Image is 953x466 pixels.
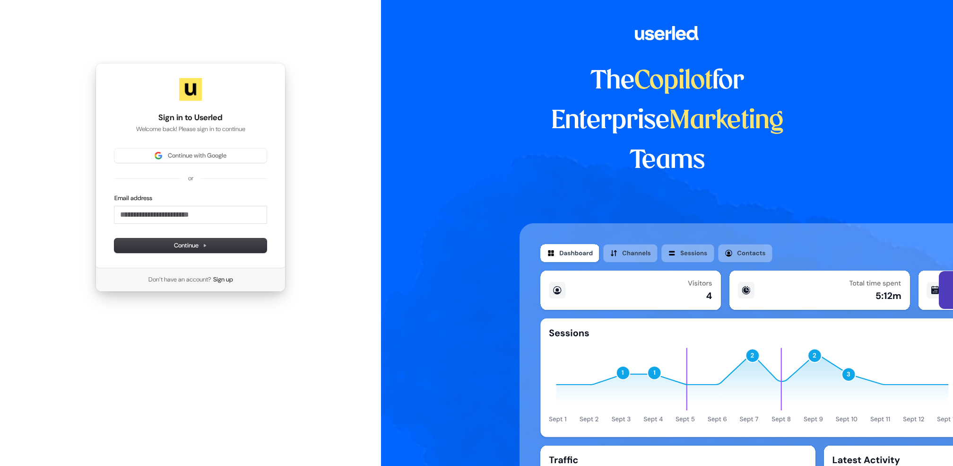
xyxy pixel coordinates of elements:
[114,112,267,123] h1: Sign in to Userled
[114,238,267,253] button: Continue
[148,275,211,284] span: Don’t have an account?
[520,62,815,181] h1: The for Enterprise Teams
[669,109,784,133] span: Marketing
[114,125,267,133] p: Welcome back! Please sign in to continue
[634,69,712,94] span: Copilot
[188,174,193,183] p: or
[213,275,233,284] a: Sign up
[114,149,267,163] button: Sign in with GoogleContinue with Google
[114,194,152,202] label: Email address
[174,241,207,250] span: Continue
[179,78,202,101] img: Userled
[155,152,162,159] img: Sign in with Google
[168,151,226,160] span: Continue with Google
